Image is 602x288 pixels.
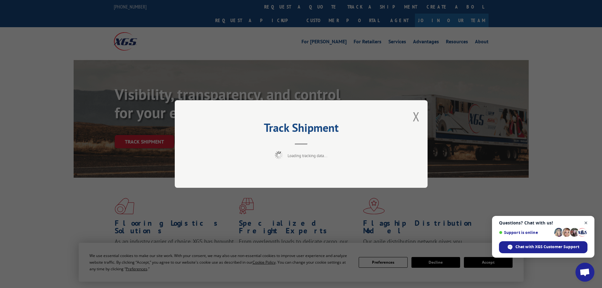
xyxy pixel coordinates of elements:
button: Close modal [413,108,420,125]
div: Open chat [575,263,594,282]
span: Questions? Chat with us! [499,220,587,225]
span: Close chat [582,219,590,227]
span: Chat with XGS Customer Support [515,244,579,250]
img: xgs-loading [275,151,283,159]
div: Chat with XGS Customer Support [499,241,587,253]
span: Loading tracking data... [288,153,327,158]
span: Support is online [499,230,552,235]
h2: Track Shipment [206,123,396,135]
